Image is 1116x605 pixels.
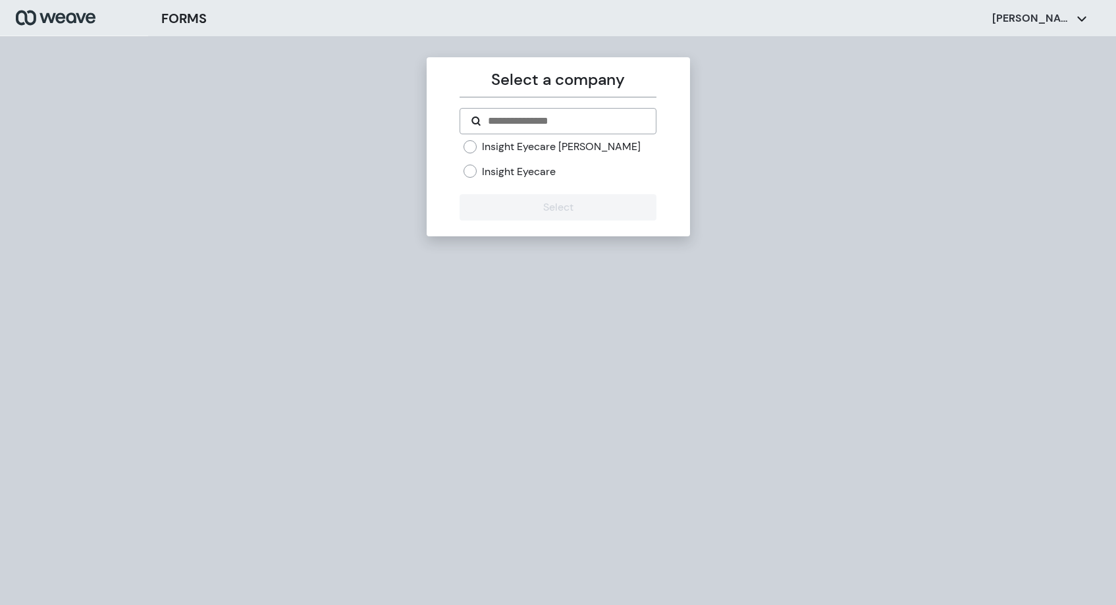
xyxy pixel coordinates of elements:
p: Select a company [460,68,656,92]
p: [PERSON_NAME] [992,11,1071,26]
label: Insight Eyecare [PERSON_NAME] [482,140,641,154]
label: Insight Eyecare [482,165,556,179]
input: Search [487,113,645,129]
h3: FORMS [161,9,207,28]
button: Select [460,194,656,221]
